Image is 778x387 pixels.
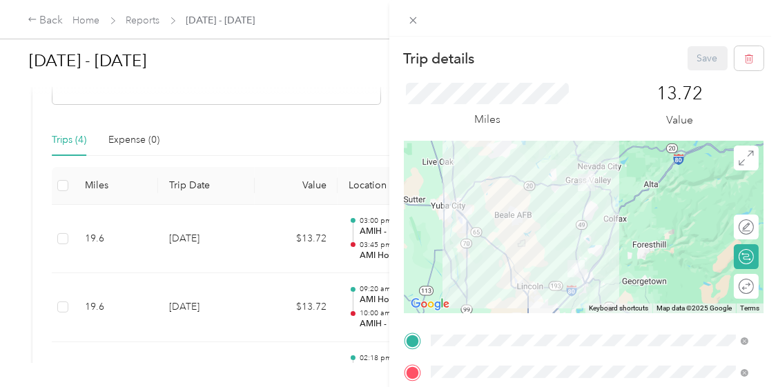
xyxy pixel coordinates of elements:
[657,83,703,105] p: 13.72
[701,310,778,387] iframe: Everlance-gr Chat Button Frame
[407,295,453,313] a: Open this area in Google Maps (opens a new window)
[474,111,500,128] p: Miles
[404,49,475,68] p: Trip details
[589,304,648,313] button: Keyboard shortcuts
[666,112,693,129] p: Value
[407,295,453,313] img: Google
[657,304,732,312] span: Map data ©2025 Google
